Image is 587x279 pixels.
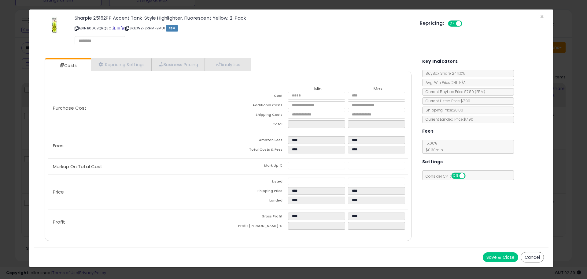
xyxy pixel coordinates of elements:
span: Shipping Price: $0.00 [423,107,463,113]
span: FBM [166,25,178,32]
td: Shipping Costs [228,111,288,120]
button: Cancel [521,252,544,262]
span: ON [449,21,456,26]
a: Business Pricing [151,58,205,71]
span: OFF [461,21,471,26]
td: Total Costs & Fees [228,146,288,155]
a: All offer listings [117,26,120,31]
td: Total [228,120,288,130]
button: Save & Close [483,252,518,262]
span: Avg. Win Price 24h: N/A [423,80,466,85]
a: Analytics [205,58,250,71]
a: Your listing only [121,26,124,31]
span: ON [452,173,460,179]
td: Shipping Price [228,187,288,197]
span: BuyBox Share 24h: 0% [423,71,465,76]
span: OFF [464,173,474,179]
th: Min [288,86,348,92]
p: Fees [48,143,228,148]
span: $0.30 min [423,147,443,153]
p: Profit [48,220,228,224]
td: Amazon Fees [228,136,288,146]
td: Additional Costs [228,101,288,111]
td: Landed [228,197,288,206]
th: Max [348,86,408,92]
td: Gross Profit [228,213,288,222]
span: Current Landed Price: $7.90 [423,117,473,122]
p: Purchase Cost [48,106,228,111]
span: × [540,12,544,21]
td: Listed [228,178,288,187]
span: ( FBM ) [475,89,485,94]
a: Costs [45,59,90,72]
span: Current Listed Price: $7.90 [423,98,470,104]
span: Consider CPT: [423,174,474,179]
span: $7.89 [464,89,485,94]
h5: Repricing: [420,21,444,26]
td: Profit [PERSON_NAME] % [228,222,288,232]
td: Cost [228,92,288,101]
h5: Key Indicators [422,58,458,65]
span: Current Buybox Price: [423,89,485,94]
p: ASIN: B000BQRQ3C | SKU: WZ-2RHM-EMUI [75,23,411,33]
img: 418cXZaXKbL._SL60_.jpg [45,16,64,34]
h5: Settings [422,158,443,166]
h5: Fees [422,127,434,135]
a: BuyBox page [112,26,116,31]
h3: Sharpie 25162PP Accent Tank-Style Highlighter, Fluorescent Yellow, 2-Pack [75,16,411,20]
span: 15.00 % [423,141,443,153]
td: Mark Up % [228,162,288,171]
a: Repricing Settings [91,58,151,71]
p: Price [48,190,228,194]
p: Markup On Total Cost [48,164,228,169]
